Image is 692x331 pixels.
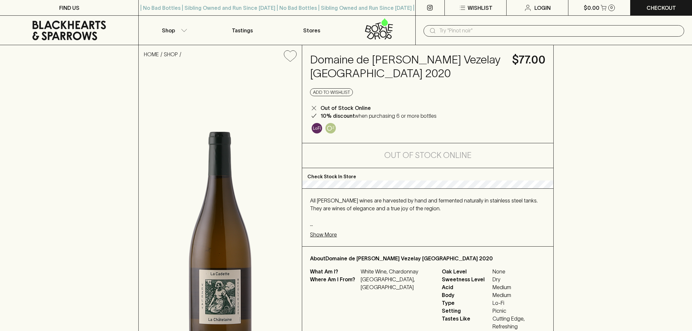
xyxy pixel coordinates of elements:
[310,254,545,262] p: About Domaine de [PERSON_NAME] Vezelay [GEOGRAPHIC_DATA] 2020
[325,123,336,133] img: Oxidative
[361,275,434,291] p: [GEOGRAPHIC_DATA], [GEOGRAPHIC_DATA]
[320,112,437,120] p: when purchasing 6 or more bottles
[384,150,472,161] h5: Out of Stock Online
[310,197,545,228] p: All [PERSON_NAME] wines are harvested by hand and fermented naturally in stainless steel tanks. T...
[324,121,337,135] a: Controlled exposure to oxygen, adding complexity and sometimes developed characteristics.
[162,26,175,34] p: Shop
[59,4,79,12] p: FIND US
[139,16,208,45] button: Shop
[320,113,355,119] b: 10% discount
[442,315,491,330] span: Tastes Like
[493,307,545,315] span: Picnic
[493,299,545,307] span: Lo-Fi
[303,26,320,34] p: Stores
[277,16,346,45] a: Stores
[493,283,545,291] span: Medium
[310,121,324,135] a: Some may call it natural, others minimum intervention, either way, it’s hands off & maybe even a ...
[302,168,553,181] p: Check Stock In Store
[281,48,299,64] button: Add to wishlist
[310,231,337,238] p: Show More
[232,26,253,34] p: Tastings
[493,315,545,330] span: Cutting Edge, Refreshing
[493,268,545,275] span: None
[493,275,545,283] span: Dry
[310,88,353,96] button: Add to wishlist
[361,268,434,275] p: White Wine, Chardonnay
[310,268,359,275] p: What Am I?
[512,53,545,67] h4: $77.00
[493,291,545,299] span: Medium
[610,6,613,9] p: 0
[442,283,491,291] span: Acid
[442,307,491,315] span: Setting
[442,268,491,275] span: Oak Level
[310,275,359,291] p: Where Am I From?
[468,4,493,12] p: Wishlist
[439,26,679,36] input: Try "Pinot noir"
[144,51,159,57] a: HOME
[647,4,676,12] p: Checkout
[208,16,277,45] a: Tastings
[442,291,491,299] span: Body
[312,123,322,133] img: Lo-Fi
[584,4,599,12] p: $0.00
[310,53,504,80] h4: Domaine de [PERSON_NAME] Vezelay [GEOGRAPHIC_DATA] 2020
[442,275,491,283] span: Sweetness Level
[164,51,178,57] a: SHOP
[442,299,491,307] span: Type
[534,4,551,12] p: Login
[320,104,371,112] p: Out of Stock Online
